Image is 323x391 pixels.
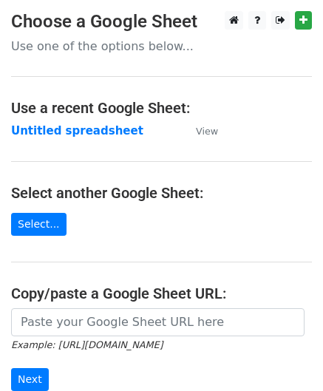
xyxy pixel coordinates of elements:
small: View [196,126,218,137]
p: Use one of the options below... [11,38,312,54]
a: View [181,124,218,137]
h4: Use a recent Google Sheet: [11,99,312,117]
h4: Copy/paste a Google Sheet URL: [11,285,312,302]
input: Next [11,368,49,391]
h3: Choose a Google Sheet [11,11,312,33]
input: Paste your Google Sheet URL here [11,308,305,336]
a: Untitled spreadsheet [11,124,143,137]
small: Example: [URL][DOMAIN_NAME] [11,339,163,350]
h4: Select another Google Sheet: [11,184,312,202]
a: Select... [11,213,67,236]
